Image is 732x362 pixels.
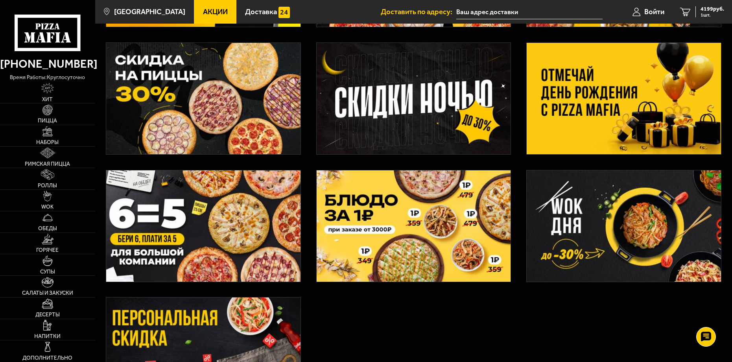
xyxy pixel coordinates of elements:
[22,290,73,296] span: Салаты и закуски
[245,8,277,16] span: Доставка
[203,8,228,16] span: Акции
[701,13,724,17] span: 1 шт.
[35,312,60,318] span: Десерты
[22,355,72,361] span: Дополнительно
[38,118,57,124] span: Пицца
[42,97,53,102] span: Хит
[38,183,57,188] span: Роллы
[25,161,70,167] span: Римская пицца
[381,8,456,16] span: Доставить по адресу:
[40,269,55,275] span: Супы
[36,247,59,253] span: Горячее
[644,8,664,16] span: Войти
[36,140,59,145] span: Наборы
[278,7,290,18] img: 15daf4d41897b9f0e9f617042186c801.svg
[114,8,185,16] span: [GEOGRAPHIC_DATA]
[456,5,603,19] input: Ваш адрес доставки
[41,204,53,210] span: WOK
[701,6,724,12] span: 4199 руб.
[38,226,57,231] span: Обеды
[34,334,61,339] span: Напитки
